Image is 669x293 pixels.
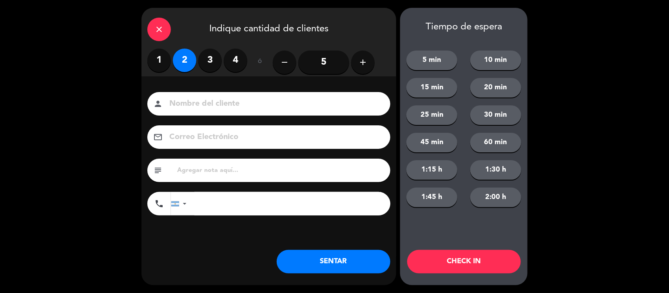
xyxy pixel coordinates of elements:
[153,166,163,175] i: subject
[406,51,457,70] button: 5 min
[141,8,396,49] div: Indique cantidad de clientes
[153,99,163,109] i: person
[147,49,171,72] label: 1
[406,160,457,180] button: 1:15 h
[470,78,521,98] button: 20 min
[470,51,521,70] button: 10 min
[470,133,521,152] button: 60 min
[169,97,380,111] input: Nombre del cliente
[470,160,521,180] button: 1:30 h
[470,188,521,207] button: 2:00 h
[407,250,521,273] button: CHECK IN
[406,133,457,152] button: 45 min
[224,49,247,72] label: 4
[277,250,390,273] button: SENTAR
[173,49,196,72] label: 2
[406,78,457,98] button: 15 min
[406,105,457,125] button: 25 min
[176,165,384,176] input: Agregar nota aquí...
[154,25,164,34] i: close
[280,58,289,67] i: remove
[406,188,457,207] button: 1:45 h
[169,130,380,144] input: Correo Electrónico
[198,49,222,72] label: 3
[273,51,296,74] button: remove
[358,58,368,67] i: add
[154,199,164,208] i: phone
[171,192,189,215] div: Argentina: +54
[247,49,273,76] div: ó
[153,132,163,142] i: email
[470,105,521,125] button: 30 min
[351,51,375,74] button: add
[400,22,528,33] div: Tiempo de espera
